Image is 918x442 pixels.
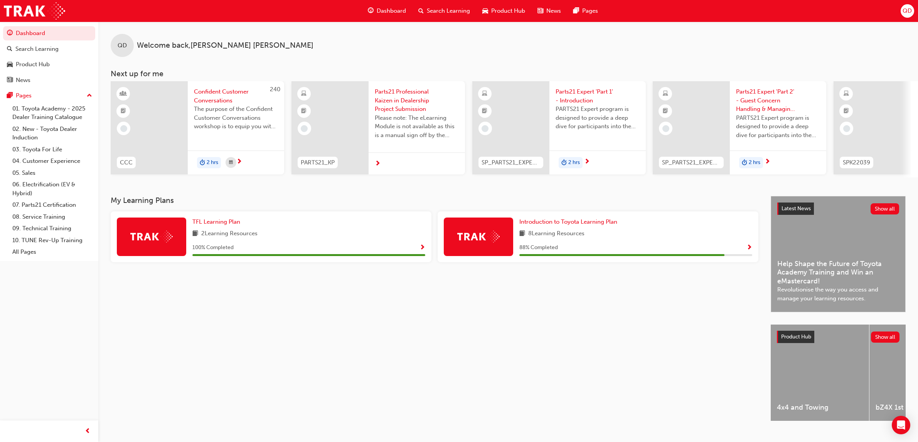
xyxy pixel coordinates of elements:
[9,103,95,123] a: 01. Toyota Academy - 2025 Dealer Training Catalogue
[537,6,543,16] span: news-icon
[742,158,747,168] span: duration-icon
[194,87,278,105] span: Confident Customer Conversations
[531,3,567,19] a: news-iconNews
[3,42,95,56] a: Search Learning
[3,73,95,87] a: News
[736,114,820,140] span: PARTS21 Expert program is designed to provide a deep dive for participants into the framework and...
[427,7,470,15] span: Search Learning
[556,105,640,131] span: PARTS21 Expert program is designed to provide a deep dive for participants into the framework and...
[111,81,284,174] a: 240CCCConfident Customer ConversationsThe purpose of the Confident Customer Conversations worksho...
[16,91,32,100] div: Pages
[653,81,826,174] a: SP_PARTS21_EXPERTP2_1223_ELParts21 Expert 'Part 2' - Guest Concern Handling & Managing ConflictPA...
[7,46,12,53] span: search-icon
[482,6,488,16] span: car-icon
[192,229,198,239] span: book-icon
[519,229,525,239] span: book-icon
[9,234,95,246] a: 10. TUNE Rev-Up Training
[301,106,307,116] span: booktick-icon
[9,223,95,234] a: 09. Technical Training
[7,92,13,99] span: pages-icon
[546,7,561,15] span: News
[777,285,899,303] span: Revolutionise the way you access and manage your learning resources.
[844,106,849,116] span: booktick-icon
[771,196,906,312] a: Latest NewsShow allHelp Shape the Future of Toyota Academy Training and Win an eMastercard!Revolu...
[3,26,95,40] a: Dashboard
[3,25,95,89] button: DashboardSearch LearningProduct HubNews
[582,7,598,15] span: Pages
[843,158,870,167] span: SPK22039
[584,159,590,166] span: next-icon
[662,158,721,167] span: SP_PARTS21_EXPERTP2_1223_EL
[567,3,604,19] a: pages-iconPages
[892,416,910,434] div: Open Intercom Messenger
[482,125,488,132] span: learningRecordVerb_NONE-icon
[9,123,95,144] a: 02. New - Toyota Dealer Induction
[491,7,525,15] span: Product Hub
[236,159,242,166] span: next-icon
[561,158,567,168] span: duration-icon
[7,61,13,68] span: car-icon
[843,125,850,132] span: learningRecordVerb_NONE-icon
[368,6,374,16] span: guage-icon
[4,2,65,20] img: Trak
[9,199,95,211] a: 07. Parts21 Certification
[3,89,95,103] button: Pages
[362,3,412,19] a: guage-iconDashboard
[130,231,173,243] img: Trak
[121,89,126,99] span: learningResourceType_INSTRUCTOR_LED-icon
[736,87,820,114] span: Parts21 Expert 'Part 2' - Guest Concern Handling & Managing Conflict
[9,246,95,258] a: All Pages
[871,331,900,343] button: Show all
[749,158,760,167] span: 2 hrs
[482,106,487,116] span: booktick-icon
[901,4,914,18] button: QD
[419,243,425,253] button: Show Progress
[746,243,752,253] button: Show Progress
[3,57,95,72] a: Product Hub
[9,167,95,179] a: 05. Sales
[200,158,205,168] span: duration-icon
[472,81,646,174] a: SP_PARTS21_EXPERTP1_1223_ELParts21 Expert 'Part 1' - IntroductionPARTS21 Expert program is design...
[418,6,424,16] span: search-icon
[568,158,580,167] span: 2 hrs
[777,403,863,412] span: 4x4 and Towing
[662,125,669,132] span: learningRecordVerb_NONE-icon
[9,179,95,199] a: 06. Electrification (EV & Hybrid)
[777,203,899,215] a: Latest NewsShow all
[419,244,425,251] span: Show Progress
[9,155,95,167] a: 04. Customer Experience
[7,30,13,37] span: guage-icon
[301,89,307,99] span: learningResourceType_ELEARNING-icon
[9,211,95,223] a: 08. Service Training
[301,158,335,167] span: PARTS21_KP
[771,325,869,421] a: 4x4 and Towing
[375,114,459,140] span: Please note: The eLearning Module is not available as this is a manual sign off by the Dealer Pro...
[98,69,918,78] h3: Next up for me
[482,89,487,99] span: learningResourceType_ELEARNING-icon
[777,260,899,286] span: Help Shape the Future of Toyota Academy Training and Win an eMastercard!
[573,6,579,16] span: pages-icon
[207,158,218,167] span: 2 hrs
[765,159,770,166] span: next-icon
[16,76,30,85] div: News
[15,45,59,54] div: Search Learning
[291,81,465,174] a: PARTS21_KPParts21 Professional Kaizen in Dealership Project SubmissionPlease note: The eLearning ...
[9,144,95,156] a: 03. Toyota For Life
[528,229,584,239] span: 8 Learning Resources
[192,218,243,226] a: TFL Learning Plan
[137,41,313,50] span: Welcome back , [PERSON_NAME] [PERSON_NAME]
[201,229,258,239] span: 2 Learning Resources
[229,158,233,167] span: calendar-icon
[482,158,540,167] span: SP_PARTS21_EXPERTP1_1223_EL
[7,77,13,84] span: news-icon
[412,3,476,19] a: search-iconSearch Learning
[519,218,617,225] span: Introduction to Toyota Learning Plan
[844,89,849,99] span: learningResourceType_ELEARNING-icon
[663,89,668,99] span: learningResourceType_ELEARNING-icon
[556,87,640,105] span: Parts21 Expert 'Part 1' - Introduction
[519,218,620,226] a: Introduction to Toyota Learning Plan
[111,196,758,205] h3: My Learning Plans
[519,243,558,252] span: 88 % Completed
[121,106,126,116] span: booktick-icon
